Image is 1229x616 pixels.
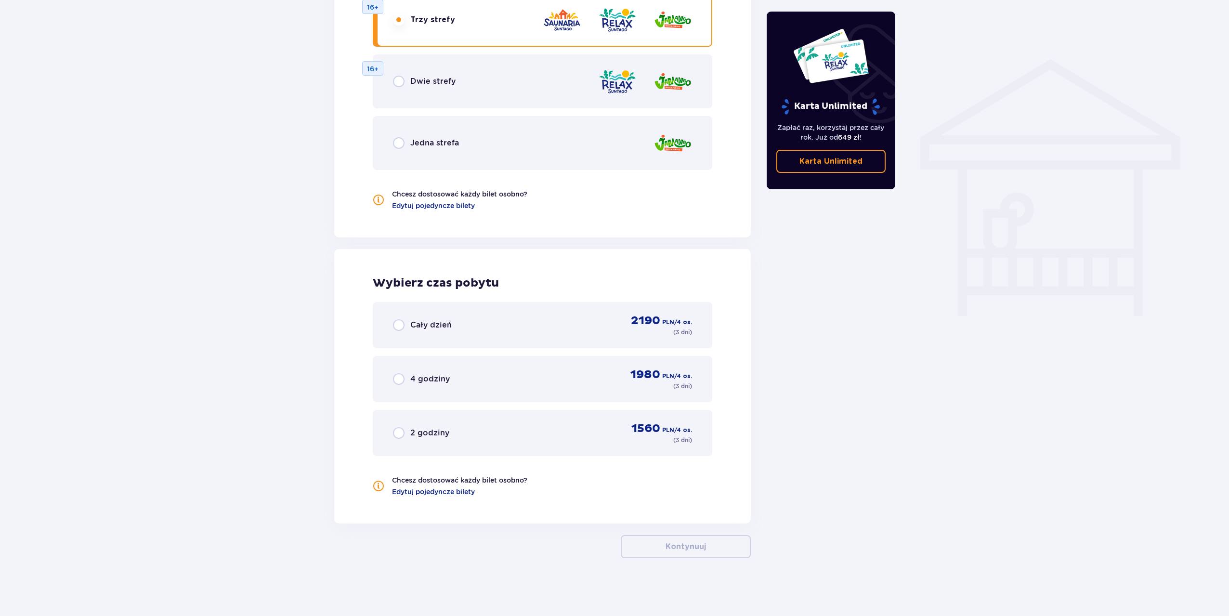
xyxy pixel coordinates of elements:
p: Kontynuuj [666,541,706,552]
p: / 4 os. [674,372,692,380]
p: Zapłać raz, korzystaj przez cały rok. Już od ! [776,123,886,142]
img: zone logo [598,6,637,34]
p: Karta Unlimited [781,98,881,115]
p: Jedna strefa [410,138,459,148]
p: Dwie strefy [410,76,456,87]
p: 1980 [630,367,660,382]
img: zone logo [654,68,692,95]
span: 649 zł [838,133,860,141]
button: Kontynuuj [621,535,751,558]
a: Edytuj pojedyncze bilety [392,201,475,210]
p: Chcesz dostosować każdy bilet osobno? [392,475,527,485]
p: Wybierz czas pobytu [373,276,712,290]
img: zone logo [543,6,581,34]
a: Karta Unlimited [776,150,886,173]
p: 1560 [631,421,660,436]
img: zone logo [598,68,637,95]
p: Karta Unlimited [799,156,863,167]
img: zone logo [654,6,692,34]
p: ( 3 dni ) [673,382,692,391]
img: zone logo [654,130,692,157]
p: Cały dzień [410,320,452,330]
p: 16+ [367,64,379,74]
a: Edytuj pojedyncze bilety [392,487,475,497]
p: ( 3 dni ) [673,328,692,337]
p: 16+ [367,2,379,12]
p: PLN [662,426,674,434]
p: PLN [662,372,674,380]
p: 4 godziny [410,374,450,384]
p: 2 godziny [410,428,449,438]
p: / 4 os. [674,318,692,327]
p: Chcesz dostosować każdy bilet osobno? [392,189,527,199]
p: PLN [662,318,674,327]
p: ( 3 dni ) [673,436,692,445]
p: Trzy strefy [410,14,455,25]
p: / 4 os. [674,426,692,434]
p: 2190 [631,314,660,328]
